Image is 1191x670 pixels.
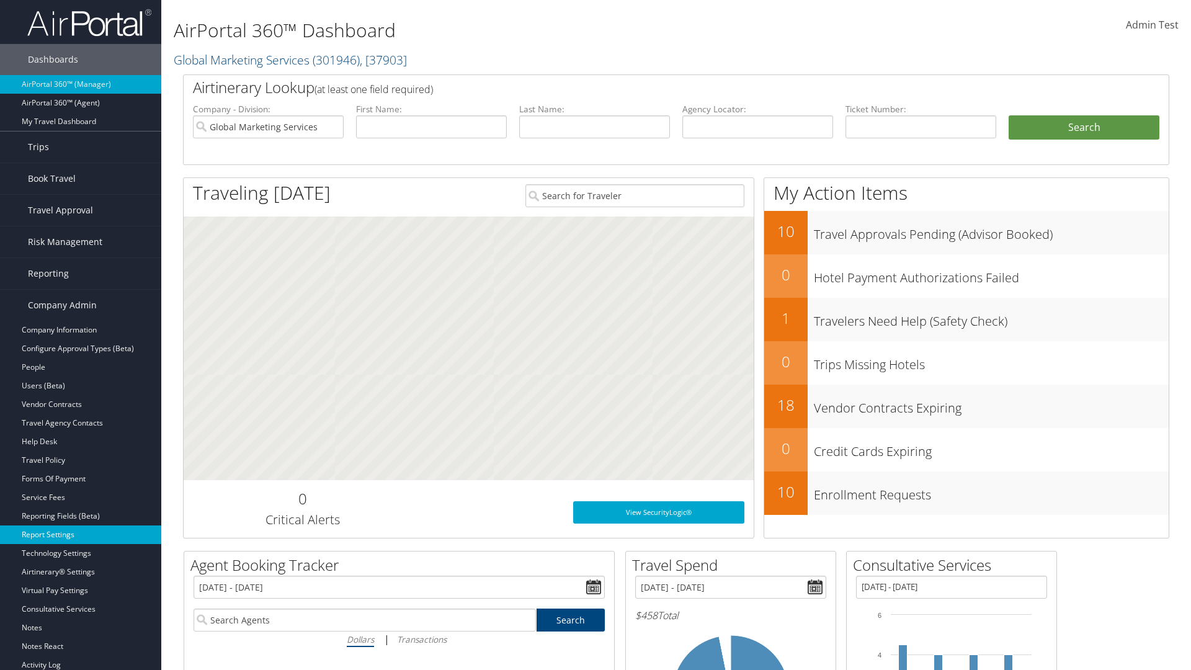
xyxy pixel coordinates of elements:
h1: Traveling [DATE] [193,180,331,206]
tspan: 4 [878,651,881,659]
h3: Travelers Need Help (Safety Check) [814,306,1169,330]
label: First Name: [356,103,507,115]
span: Company Admin [28,290,97,321]
span: Travel Approval [28,195,93,226]
label: Agency Locator: [682,103,833,115]
h2: 10 [764,481,808,502]
h6: Total [635,609,826,622]
a: 10Enrollment Requests [764,471,1169,515]
a: Search [537,609,605,632]
input: Search Agents [194,609,536,632]
span: (at least one field required) [314,83,433,96]
a: 0Hotel Payment Authorizations Failed [764,254,1169,298]
h2: Consultative Services [853,555,1056,576]
div: | [194,632,605,647]
h2: Agent Booking Tracker [190,555,614,576]
h2: 0 [764,438,808,459]
a: 0Credit Cards Expiring [764,428,1169,471]
i: Transactions [397,633,447,645]
h1: My Action Items [764,180,1169,206]
span: Admin Test [1126,18,1179,32]
a: Admin Test [1126,6,1179,45]
h3: Credit Cards Expiring [814,437,1169,460]
span: $458 [635,609,658,622]
a: 0Trips Missing Hotels [764,341,1169,385]
label: Company - Division: [193,103,344,115]
input: Search for Traveler [525,184,744,207]
h2: 0 [764,351,808,372]
h3: Hotel Payment Authorizations Failed [814,263,1169,287]
h2: Airtinerary Lookup [193,77,1077,98]
button: Search [1009,115,1159,140]
a: 1Travelers Need Help (Safety Check) [764,298,1169,341]
img: airportal-logo.png [27,8,151,37]
h2: 1 [764,308,808,329]
label: Last Name: [519,103,670,115]
a: 10Travel Approvals Pending (Advisor Booked) [764,211,1169,254]
h3: Critical Alerts [193,511,412,529]
h2: 18 [764,395,808,416]
span: Reporting [28,258,69,289]
h2: 10 [764,221,808,242]
h3: Vendor Contracts Expiring [814,393,1169,417]
span: ( 301946 ) [313,51,360,68]
h2: 0 [193,488,412,509]
h3: Enrollment Requests [814,480,1169,504]
h2: Travel Spend [632,555,836,576]
h1: AirPortal 360™ Dashboard [174,17,844,43]
span: Trips [28,132,49,163]
span: Dashboards [28,44,78,75]
h3: Trips Missing Hotels [814,350,1169,373]
h3: Travel Approvals Pending (Advisor Booked) [814,220,1169,243]
tspan: 6 [878,612,881,619]
i: Dollars [347,633,374,645]
span: Book Travel [28,163,76,194]
a: Global Marketing Services [174,51,407,68]
h2: 0 [764,264,808,285]
span: , [ 37903 ] [360,51,407,68]
a: View SecurityLogic® [573,501,744,524]
a: 18Vendor Contracts Expiring [764,385,1169,428]
label: Ticket Number: [845,103,996,115]
span: Risk Management [28,226,102,257]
